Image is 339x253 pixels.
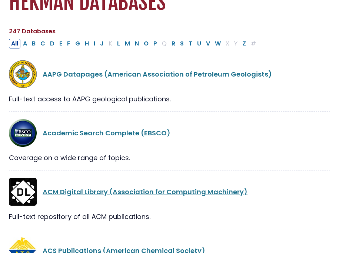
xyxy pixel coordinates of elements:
[151,39,159,48] button: Filter Results P
[83,39,91,48] button: Filter Results H
[9,94,330,104] div: Full-text access to AAPG geological publications.
[9,27,56,36] span: 247 Databases
[240,39,248,48] button: Filter Results Z
[43,128,170,138] a: Academic Search Complete (EBSCO)
[92,39,97,48] button: Filter Results I
[133,39,141,48] button: Filter Results N
[43,187,247,196] a: ACM Digital Library (Association for Computing Machinery)
[195,39,203,48] button: Filter Results U
[9,153,330,163] div: Coverage on a wide range of topics.
[48,39,57,48] button: Filter Results D
[142,39,151,48] button: Filter Results O
[65,39,73,48] button: Filter Results F
[73,39,82,48] button: Filter Results G
[178,39,186,48] button: Filter Results S
[30,39,38,48] button: Filter Results B
[21,39,29,48] button: Filter Results A
[115,39,122,48] button: Filter Results L
[9,212,330,222] div: Full-text repository of all ACM publications.
[213,39,223,48] button: Filter Results W
[9,39,20,48] button: All
[38,39,47,48] button: Filter Results C
[169,39,177,48] button: Filter Results R
[123,39,132,48] button: Filter Results M
[9,38,259,48] div: Alpha-list to filter by first letter of database name
[57,39,64,48] button: Filter Results E
[43,70,272,79] a: AAPG Datapages (American Association of Petroleum Geologists)
[204,39,212,48] button: Filter Results V
[186,39,195,48] button: Filter Results T
[98,39,106,48] button: Filter Results J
